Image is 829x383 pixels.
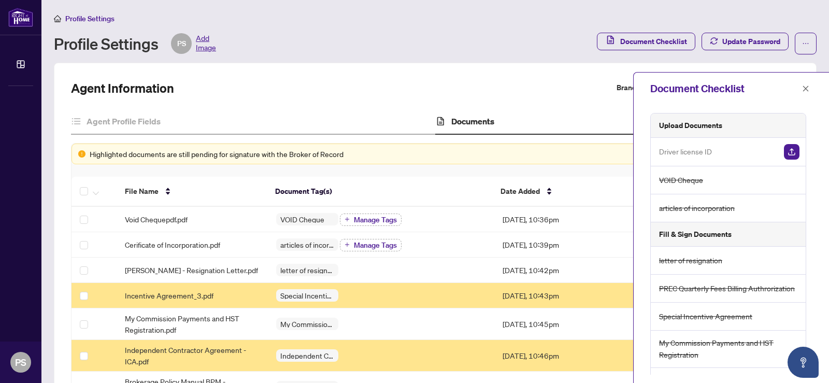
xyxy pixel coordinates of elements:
span: Document Checklist [620,33,687,50]
td: [DATE], 10:42pm [494,258,638,283]
span: Date Added [501,186,540,197]
span: My Commission Payments and HST Registration [276,320,338,328]
div: Highlighted documents are still pending for signature with the Broker of Record [90,148,792,160]
span: VOID Cheque [276,216,328,223]
span: PREC Quarterly Fees Billing Authrorization [659,282,795,294]
span: My Commission Payments and HST Registration [659,337,799,361]
h4: Documents [451,115,494,127]
th: Date Added [492,177,635,207]
th: Document Tag(s) [267,177,492,207]
div: Document Checklist [650,81,799,96]
span: File Name [125,186,159,197]
span: Cerificate of Incorporation.pdf [125,239,220,250]
span: PS [15,355,26,370]
button: Document Checklist [597,33,695,50]
label: Branch: [617,82,641,94]
button: Open asap [788,347,819,378]
h5: Fill & Sign Documents [659,229,732,240]
span: Add Image [196,33,216,54]
span: Manage Tags [354,242,397,249]
div: Profile Settings [54,33,216,54]
span: articles of incorporation [276,241,338,248]
h5: Upload Documents [659,120,722,131]
td: [DATE], 10:45pm [494,308,638,340]
span: exclamation-circle [78,150,85,158]
span: Independent Contractor Agreement [276,352,338,359]
span: plus [345,242,350,247]
span: Special Incentive Agreement [659,310,752,322]
span: Driver license ID [659,146,712,158]
td: [DATE], 10:36pm [494,207,638,232]
span: PS [177,38,186,49]
span: Independent Contractor Agreement - ICA.pdf [125,344,259,367]
span: VOID Cheque [659,174,703,186]
td: [DATE], 10:46pm [494,340,638,372]
span: articles of incorporation [659,202,735,214]
th: File Name [117,177,267,207]
span: letter of resignation [276,266,338,274]
span: home [54,15,61,22]
h4: Agent Profile Fields [87,115,161,127]
span: Incentive Agreement_3.pdf [125,290,213,301]
span: Profile Settings [65,14,115,23]
span: close [802,85,809,92]
h2: Agent Information [71,80,174,96]
span: My Commission Payments and HST Registration.pdf [125,313,259,335]
span: Special Incentive Agreement [276,292,338,299]
button: Manage Tags [340,239,402,251]
span: ellipsis [802,40,809,47]
td: [DATE], 10:43pm [494,283,638,308]
span: Void Chequepdf.pdf [125,214,188,225]
button: Manage Tags [340,214,402,226]
img: Upload Document [784,144,799,160]
span: plus [345,217,350,222]
span: Update Password [722,33,780,50]
button: Update Password [702,33,789,50]
td: [DATE], 10:39pm [494,232,638,258]
span: [PERSON_NAME] - Resignation Letter.pdf [125,264,258,276]
span: Manage Tags [354,216,397,223]
img: logo [8,8,33,27]
span: letter of resignation [659,254,722,266]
